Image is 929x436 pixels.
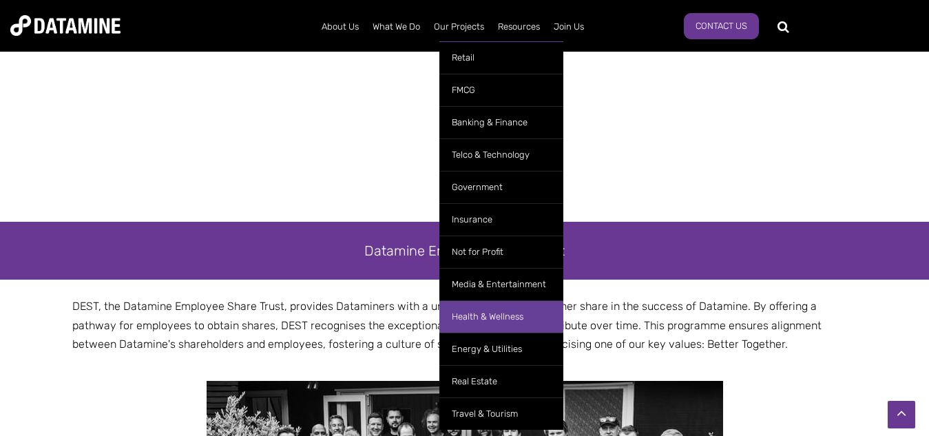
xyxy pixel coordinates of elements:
a: FMCG [439,74,563,106]
a: Banking & Finance [439,106,563,138]
a: Our Projects [427,9,491,45]
a: Travel & Tourism [439,397,563,430]
a: Real Estate [439,365,563,397]
a: Contact Us [684,13,759,39]
a: Retail [439,41,563,74]
a: About Us [315,9,366,45]
img: Datamine [10,15,121,36]
a: Government [439,171,563,203]
a: What We Do [366,9,427,45]
a: Join Us [547,9,591,45]
span: DEST, the Datamine Employee Share Trust, provides Dataminers with a unique opportunity to further... [72,300,822,350]
a: Resources [491,9,547,45]
span: Datamine Employee Share Trust [364,242,565,259]
a: Health & Wellness [439,300,563,333]
a: Media & Entertainment [439,268,563,300]
a: Energy & Utilities [439,333,563,365]
a: Telco & Technology [439,138,563,171]
a: Insurance [439,203,563,236]
a: Not for Profit [439,236,563,268]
